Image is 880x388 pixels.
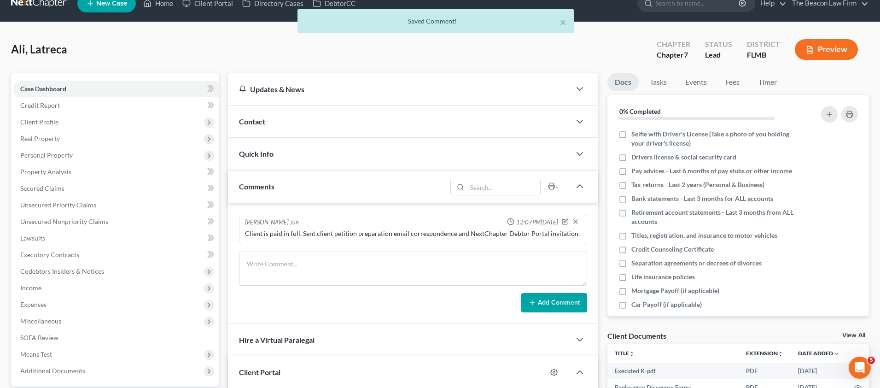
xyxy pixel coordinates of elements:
[13,81,219,97] a: Case Dashboard
[629,351,635,357] i: unfold_more
[239,84,559,94] div: Updates & News
[20,284,41,292] span: Income
[678,73,714,91] a: Events
[305,17,566,26] div: Saved Comment!
[868,357,875,364] span: 5
[20,218,108,225] span: Unsecured Nonpriority Claims
[20,135,60,142] span: Real Property
[20,85,66,93] span: Case Dashboard
[631,180,764,189] span: Tax returns - Last 2 years (Personal & Business)
[239,149,274,158] span: Quick Info
[13,247,219,263] a: Executory Contracts
[20,350,52,358] span: Means Test
[20,234,45,242] span: Lawsuits
[13,329,219,346] a: SOFA Review
[20,251,79,259] span: Executory Contracts
[615,350,635,357] a: Titleunfold_more
[607,363,739,379] td: Executed K-pdf
[657,39,690,50] div: Chapter
[13,230,219,247] a: Lawsuits
[705,39,732,50] div: Status
[642,73,674,91] a: Tasks
[619,107,661,115] strong: 0% Completed
[20,267,104,275] span: Codebtors Insiders & Notices
[795,39,858,60] button: Preview
[20,334,58,341] span: SOFA Review
[834,351,839,357] i: expand_more
[747,39,780,50] div: District
[631,166,792,176] span: Pay advices - Last 6 months of pay stubs or other income
[560,17,566,28] button: ×
[13,213,219,230] a: Unsecured Nonpriority Claims
[239,335,315,344] span: Hire a Virtual Paralegal
[239,368,280,376] span: Client Portal
[521,293,587,312] button: Add Comment
[20,300,47,308] span: Expenses
[631,300,702,309] span: Car Payoff (if applicable)
[20,201,96,209] span: Unsecured Priority Claims
[239,182,274,191] span: Comments
[13,164,219,180] a: Property Analysis
[849,357,871,379] iframe: Intercom live chat
[631,231,777,240] span: Titles, registration, and insurance to motor vehicles
[778,351,783,357] i: unfold_more
[798,350,839,357] a: Date Added expand_more
[11,42,67,56] span: Ali, Latreca
[746,350,783,357] a: Extensionunfold_more
[20,184,64,192] span: Secured Claims
[13,180,219,197] a: Secured Claims
[20,151,73,159] span: Personal Property
[20,118,58,126] span: Client Profile
[20,317,61,325] span: Miscellaneous
[791,363,847,379] td: [DATE]
[657,50,690,60] div: Chapter
[631,245,714,254] span: Credit Counseling Certificate
[20,367,85,375] span: Additional Documents
[607,73,639,91] a: Docs
[13,197,219,213] a: Unsecured Priority Claims
[631,286,719,295] span: Mortgage Payoff (if applicable)
[20,168,71,176] span: Property Analysis
[631,194,773,203] span: Bank statements - Last 3 months for ALL accounts
[239,117,265,126] span: Contact
[631,272,695,282] span: Life insurance policies
[467,179,540,195] input: Search...
[13,97,219,114] a: Credit Report
[631,259,762,268] span: Separation agreements or decrees of divorces
[705,50,732,60] div: Lead
[718,73,747,91] a: Fees
[20,101,60,109] span: Credit Report
[607,331,666,341] div: Client Documents
[747,50,780,60] div: FLMB
[842,332,865,339] a: View All
[631,208,796,226] span: Retirement account statements - Last 3 months from ALL accounts
[245,218,299,227] div: [PERSON_NAME] Jun
[516,218,558,227] span: 12:07PM[DATE]
[739,363,791,379] td: PDF
[245,229,581,238] div: Client is paid in full. Sent client petition preparation email correspondence and NextChapter Deb...
[751,73,784,91] a: Timer
[684,50,688,59] span: 7
[631,129,796,148] span: Selfie with Driver's License (Take a photo of you holding your driver's license)
[631,153,736,162] span: Drivers license & social security card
